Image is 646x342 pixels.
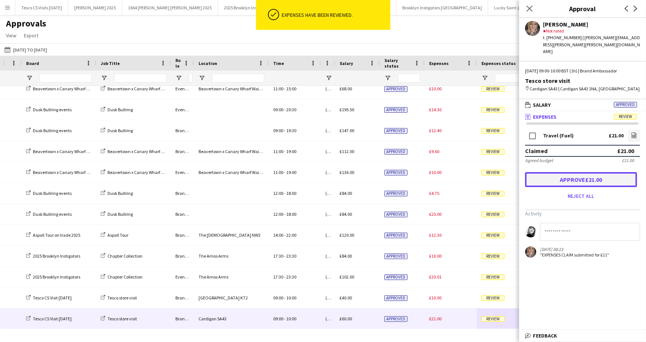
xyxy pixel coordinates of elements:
[286,170,296,175] span: 19:00
[340,211,352,217] span: £84.00
[33,274,80,280] span: 2025 Brooklyn Instigators
[481,75,488,81] button: Open Filter Menu
[26,232,80,238] a: Aspall Tour on trade 2025
[33,211,72,217] span: Dusk Bullring events
[194,308,269,329] div: Cardigan SA43
[33,128,72,133] span: Dusk Bullring events
[325,75,332,81] button: Open Filter Menu
[321,204,335,224] div: (GMT/BST) [GEOGRAPHIC_DATA]
[107,190,133,196] span: Dusk Bullring
[429,86,441,91] span: £10.00
[321,225,335,245] div: (GMT/BST) [GEOGRAPHIC_DATA]
[533,114,556,120] span: Expenses
[101,149,177,154] a: Beavertown x Canary Wharf Waitrose
[107,274,143,280] span: Chapter Collection
[525,210,640,217] h3: Activity
[614,114,637,119] span: Review
[525,190,637,202] button: Reject all
[525,246,536,258] app-user-avatar: Judith Amos
[26,107,72,112] a: Dusk Bullring events
[101,232,128,238] a: Aspall Tour
[622,158,634,163] div: £21.00
[533,102,551,108] span: Salary
[218,0,278,15] button: 2025 Brooklyn Instigators
[26,128,72,133] a: Dusk Bullring events
[175,75,182,81] button: Open Filter Menu
[525,85,640,92] div: Cardigan SA43 | Cardigan SA43 1NA, [GEOGRAPHIC_DATA]
[286,190,296,196] span: 18:00
[273,60,284,66] span: Time
[429,274,441,280] span: £20.01
[543,34,640,55] div: t. [PHONE_NUMBER] | [PERSON_NAME][EMAIL_ADDRESS][PERSON_NAME][PERSON_NAME][DOMAIN_NAME]
[273,232,283,238] span: 14:00
[609,133,624,139] div: £21.00
[525,77,640,84] div: Tesco store visit
[273,149,283,154] span: 11:00
[284,316,285,321] span: -
[481,60,516,66] span: Expenses status
[429,211,441,217] span: £25.00
[68,0,122,15] button: [PERSON_NAME] 2025
[321,120,335,141] div: (GMT/BST) [GEOGRAPHIC_DATA]
[286,86,296,91] span: 15:00
[481,170,505,175] span: Review
[194,162,269,183] div: Beavertown x Canary Wharf Waitrose
[194,246,269,266] div: The Arnos Arms
[107,170,177,175] span: Beavertown x Canary Wharf Waitrose
[321,162,335,183] div: (GMT/BST) [GEOGRAPHIC_DATA]
[171,141,194,162] div: Brand Ambassador
[429,149,439,154] span: £9.60
[284,211,285,217] span: -
[286,232,296,238] span: 22:00
[481,86,505,92] span: Review
[321,267,335,287] div: (GMT/BST) [GEOGRAPHIC_DATA]
[481,107,505,113] span: Review
[26,86,103,91] a: Beavertown x Canary Wharf Waitrose
[171,99,194,120] div: Event Manager
[273,211,283,217] span: 12:00
[429,60,449,66] span: Expenses
[107,149,177,154] span: Beavertown x Canary Wharf Waitrose
[284,274,285,280] span: -
[101,253,143,259] a: Chapter Collection
[282,12,387,18] div: Expenses have been reviewed.
[384,212,408,217] span: Approved
[495,74,525,83] input: Expenses status Filter Input
[481,128,505,134] span: Review
[26,253,80,259] a: 2025 Brooklyn Instigators
[481,149,505,155] span: Review
[33,170,103,175] span: Beavertown x Canary Wharf Waitrose
[24,32,38,39] span: Export
[429,316,441,321] span: £21.00
[284,295,285,301] span: -
[340,190,352,196] span: £84.00
[199,75,205,81] button: Open Filter Menu
[321,246,335,266] div: (GMT/BST) [GEOGRAPHIC_DATA]
[321,183,335,203] div: (GMT/BST) [GEOGRAPHIC_DATA]
[429,253,441,259] span: £10.00
[171,267,194,287] div: Event Manager
[384,274,408,280] span: Approved
[481,274,505,280] span: Review
[384,75,391,81] button: Open Filter Menu
[481,233,505,238] span: Review
[519,99,646,111] mat-expansion-panel-header: SalaryApproved
[429,170,441,175] span: £10.00
[340,170,354,175] span: £136.00
[15,0,68,15] button: Tesco CS Visits [DATE]
[384,57,411,69] span: Salary status
[194,141,269,162] div: Beavertown x Canary Wharf Waitrose
[340,316,352,321] span: £60.00
[26,75,33,81] button: Open Filter Menu
[107,253,143,259] span: Chapter Collection
[525,147,547,155] div: Claimed
[171,308,194,329] div: Brand Ambassador
[171,120,194,141] div: Brand Ambassador
[398,74,420,83] input: Salary status Filter Input
[481,212,505,217] span: Review
[519,4,646,13] h3: Approval
[171,287,194,308] div: Brand Ambassador
[26,316,72,321] a: Tesco CS Visit [DATE]
[33,232,80,238] span: Aspall Tour on trade 2025
[384,233,408,238] span: Approved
